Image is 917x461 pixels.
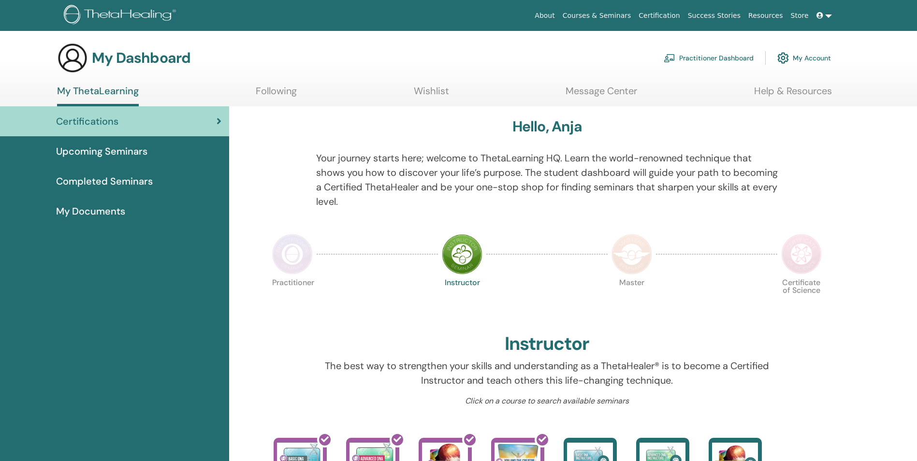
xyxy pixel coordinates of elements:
[56,174,153,188] span: Completed Seminars
[316,359,778,388] p: The best way to strengthen your skills and understanding as a ThetaHealer® is to become a Certifi...
[531,7,558,25] a: About
[611,234,652,274] img: Master
[92,49,190,67] h3: My Dashboard
[635,7,684,25] a: Certification
[256,85,297,104] a: Following
[664,47,754,69] a: Practitioner Dashboard
[754,85,832,104] a: Help & Resources
[57,85,139,106] a: My ThetaLearning
[505,333,589,355] h2: Instructor
[781,234,822,274] img: Certificate of Science
[744,7,787,25] a: Resources
[442,234,482,274] img: Instructor
[559,7,635,25] a: Courses & Seminars
[316,151,778,209] p: Your journey starts here; welcome to ThetaLearning HQ. Learn the world-renowned technique that sh...
[684,7,744,25] a: Success Stories
[787,7,813,25] a: Store
[56,114,118,129] span: Certifications
[272,234,313,274] img: Practitioner
[777,47,831,69] a: My Account
[316,395,778,407] p: Click on a course to search available seminars
[56,144,147,158] span: Upcoming Seminars
[566,85,637,104] a: Message Center
[64,5,179,27] img: logo.png
[57,43,88,73] img: generic-user-icon.jpg
[442,279,482,319] p: Instructor
[56,204,125,218] span: My Documents
[777,50,789,66] img: cog.svg
[781,279,822,319] p: Certificate of Science
[611,279,652,319] p: Master
[664,54,675,62] img: chalkboard-teacher.svg
[272,279,313,319] p: Practitioner
[512,118,582,135] h3: Hello, Anja
[414,85,449,104] a: Wishlist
